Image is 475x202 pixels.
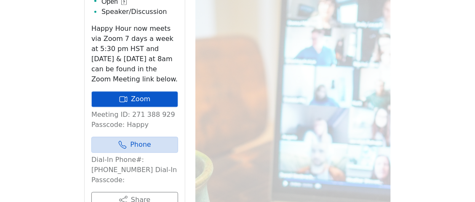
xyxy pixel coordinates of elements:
[91,24,178,84] p: Happy Hour now meets via Zoom 7 days a week at 5:30 pm HST and [DATE] & [DATE] at 8am can be foun...
[91,137,178,153] a: Phone
[91,91,178,107] a: Zoom
[91,110,178,130] p: Meeting ID: 271 388 929 Passcode: Happy
[91,155,178,185] p: Dial-In Phone#: [PHONE_NUMBER] Dial-In Passcode:
[101,7,178,17] li: Speaker/Discussion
